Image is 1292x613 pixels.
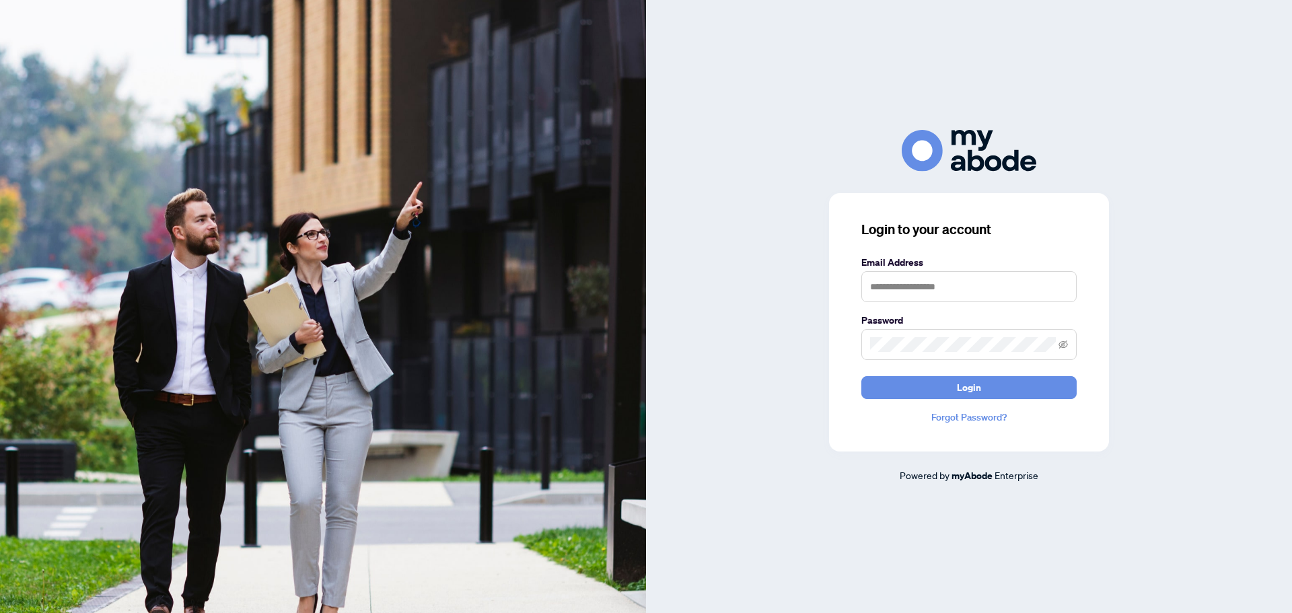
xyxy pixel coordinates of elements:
[1058,340,1068,349] span: eye-invisible
[861,220,1077,239] h3: Login to your account
[861,255,1077,270] label: Email Address
[900,469,949,481] span: Powered by
[957,377,981,398] span: Login
[861,376,1077,399] button: Login
[902,130,1036,171] img: ma-logo
[995,469,1038,481] span: Enterprise
[861,313,1077,328] label: Password
[952,468,993,483] a: myAbode
[861,410,1077,425] a: Forgot Password?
